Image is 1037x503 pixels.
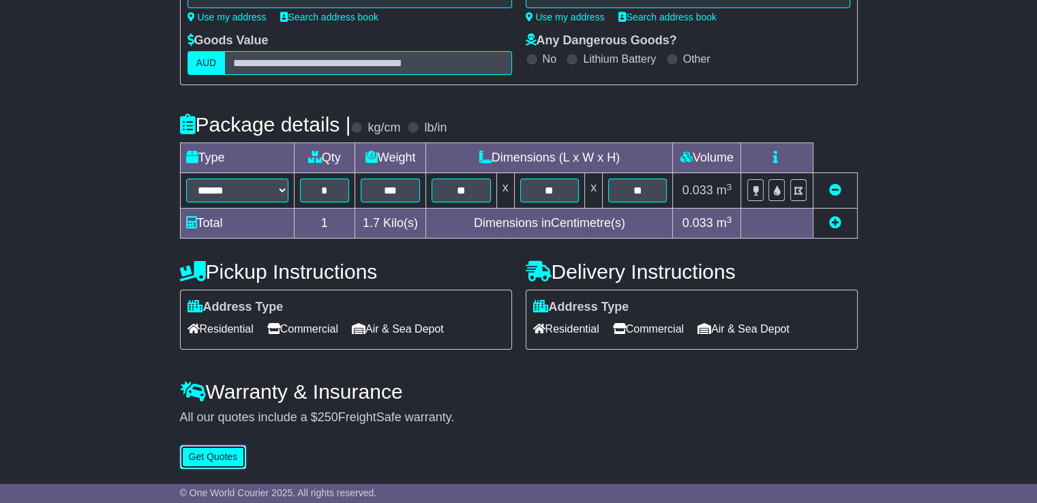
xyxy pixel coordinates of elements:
[180,487,377,498] span: © One World Courier 2025. All rights reserved.
[187,318,254,339] span: Residential
[533,318,599,339] span: Residential
[280,12,378,22] a: Search address book
[294,143,355,173] td: Qty
[424,121,447,136] label: lb/in
[727,182,732,192] sup: 3
[355,209,425,239] td: Kilo(s)
[363,216,380,230] span: 1.7
[829,216,841,230] a: Add new item
[180,143,294,173] td: Type
[187,12,267,22] a: Use my address
[180,410,858,425] div: All our quotes include a $ FreightSafe warranty.
[267,318,338,339] span: Commercial
[683,52,710,65] label: Other
[618,12,717,22] a: Search address book
[543,52,556,65] label: No
[613,318,684,339] span: Commercial
[727,215,732,225] sup: 3
[583,52,656,65] label: Lithium Battery
[496,173,514,209] td: x
[352,318,444,339] span: Air & Sea Depot
[180,260,512,283] h4: Pickup Instructions
[187,33,269,48] label: Goods Value
[180,445,247,469] button: Get Quotes
[526,12,605,22] a: Use my address
[585,173,603,209] td: x
[426,209,673,239] td: Dimensions in Centimetre(s)
[526,260,858,283] h4: Delivery Instructions
[318,410,338,424] span: 250
[426,143,673,173] td: Dimensions (L x W x H)
[682,183,713,197] span: 0.033
[697,318,790,339] span: Air & Sea Depot
[180,209,294,239] td: Total
[187,51,226,75] label: AUD
[180,380,858,403] h4: Warranty & Insurance
[673,143,741,173] td: Volume
[367,121,400,136] label: kg/cm
[355,143,425,173] td: Weight
[717,216,732,230] span: m
[717,183,732,197] span: m
[682,216,713,230] span: 0.033
[187,300,284,315] label: Address Type
[180,113,351,136] h4: Package details |
[533,300,629,315] label: Address Type
[294,209,355,239] td: 1
[829,183,841,197] a: Remove this item
[526,33,677,48] label: Any Dangerous Goods?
